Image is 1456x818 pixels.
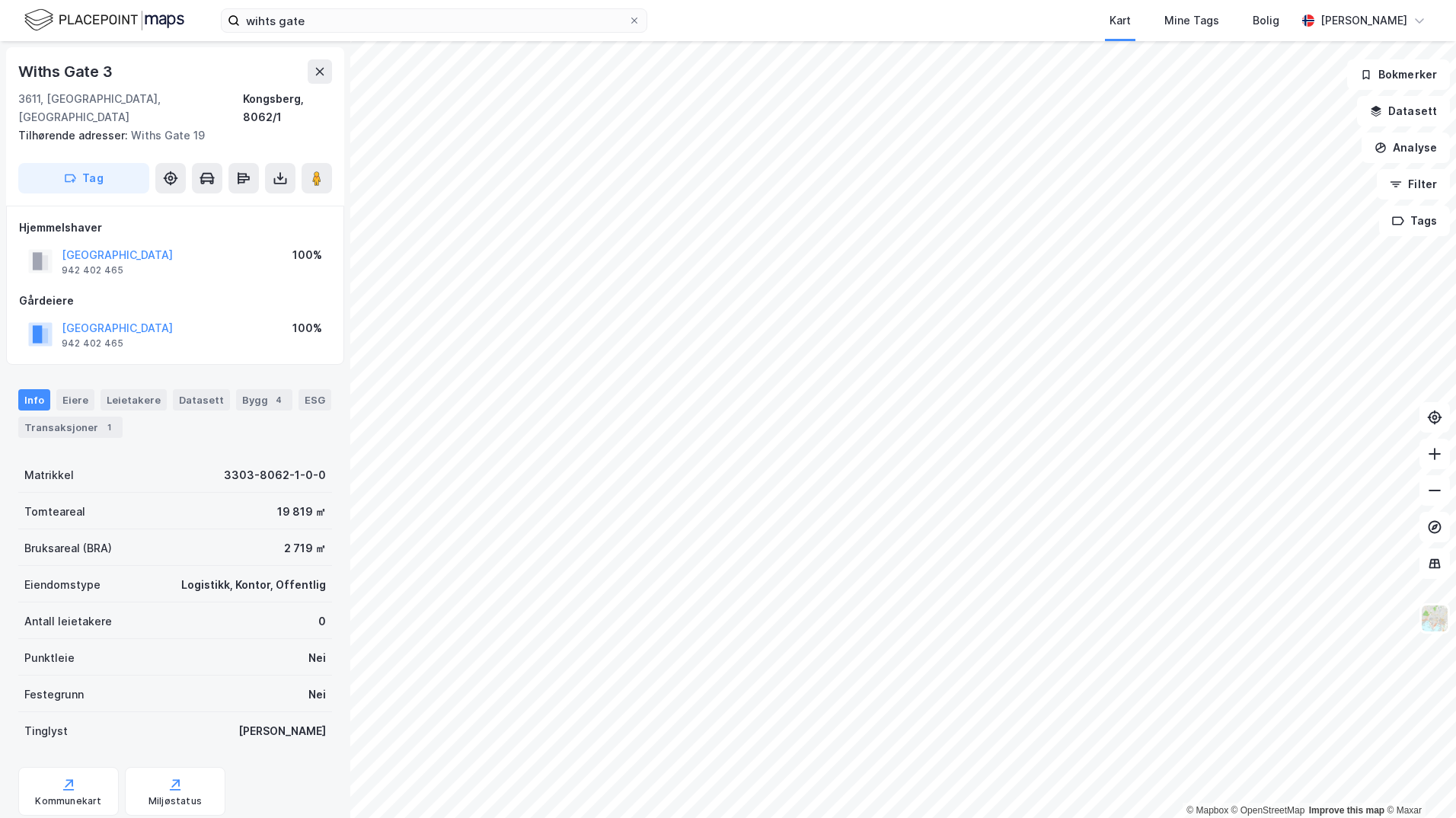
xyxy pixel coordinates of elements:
div: Kongsberg, 8062/1 [243,90,332,126]
div: 100% [292,319,322,337]
div: Kart [1110,11,1131,30]
div: Gårdeiere [19,292,331,310]
button: Filter [1377,169,1450,200]
button: Bokmerker [1347,59,1450,90]
div: Leietakere [101,389,167,411]
div: 19 819 ㎡ [277,503,326,521]
div: Tinglyst [24,722,68,740]
div: 4 [271,392,286,407]
div: Nei [308,649,326,667]
div: Eiendomstype [24,576,101,594]
div: Bruksareal (BRA) [24,539,112,558]
div: Mine Tags [1164,11,1219,30]
div: 0 [318,612,326,631]
img: Z [1420,604,1449,633]
div: Kommunekart [35,795,101,807]
button: Analyse [1362,133,1450,163]
div: Matrikkel [24,466,74,484]
div: Info [18,389,50,411]
div: Eiere [56,389,94,411]
div: 942 402 465 [62,264,123,276]
div: 100% [292,246,322,264]
div: Withs Gate 3 [18,59,116,84]
img: logo.f888ab2527a4732fd821a326f86c7f29.svg [24,7,184,34]
a: Improve this map [1309,805,1384,816]
div: Transaksjoner [18,417,123,438]
div: 942 402 465 [62,337,123,350]
span: Tilhørende adresser: [18,129,131,142]
input: Søk på adresse, matrikkel, gårdeiere, leietakere eller personer [240,9,628,32]
div: Nei [308,685,326,704]
div: Hjemmelshaver [19,219,331,237]
div: Kontrollprogram for chat [1380,745,1456,818]
div: Antall leietakere [24,612,112,631]
div: Logistikk, Kontor, Offentlig [181,576,326,594]
div: Bolig [1253,11,1279,30]
button: Tags [1379,206,1450,236]
div: Punktleie [24,649,75,667]
div: [PERSON_NAME] [1320,11,1407,30]
button: Datasett [1357,96,1450,126]
a: Mapbox [1186,805,1228,816]
div: Festegrunn [24,685,84,704]
div: 1 [101,420,117,435]
div: 3611, [GEOGRAPHIC_DATA], [GEOGRAPHIC_DATA] [18,90,243,126]
div: 2 719 ㎡ [284,539,326,558]
div: Datasett [173,389,230,411]
div: Tomteareal [24,503,85,521]
iframe: Chat Widget [1380,745,1456,818]
div: 3303-8062-1-0-0 [224,466,326,484]
div: Withs Gate 19 [18,126,320,145]
div: [PERSON_NAME] [238,722,326,740]
div: Miljøstatus [148,795,202,807]
button: Tag [18,163,149,193]
div: Bygg [236,389,292,411]
a: OpenStreetMap [1231,805,1305,816]
div: ESG [299,389,331,411]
